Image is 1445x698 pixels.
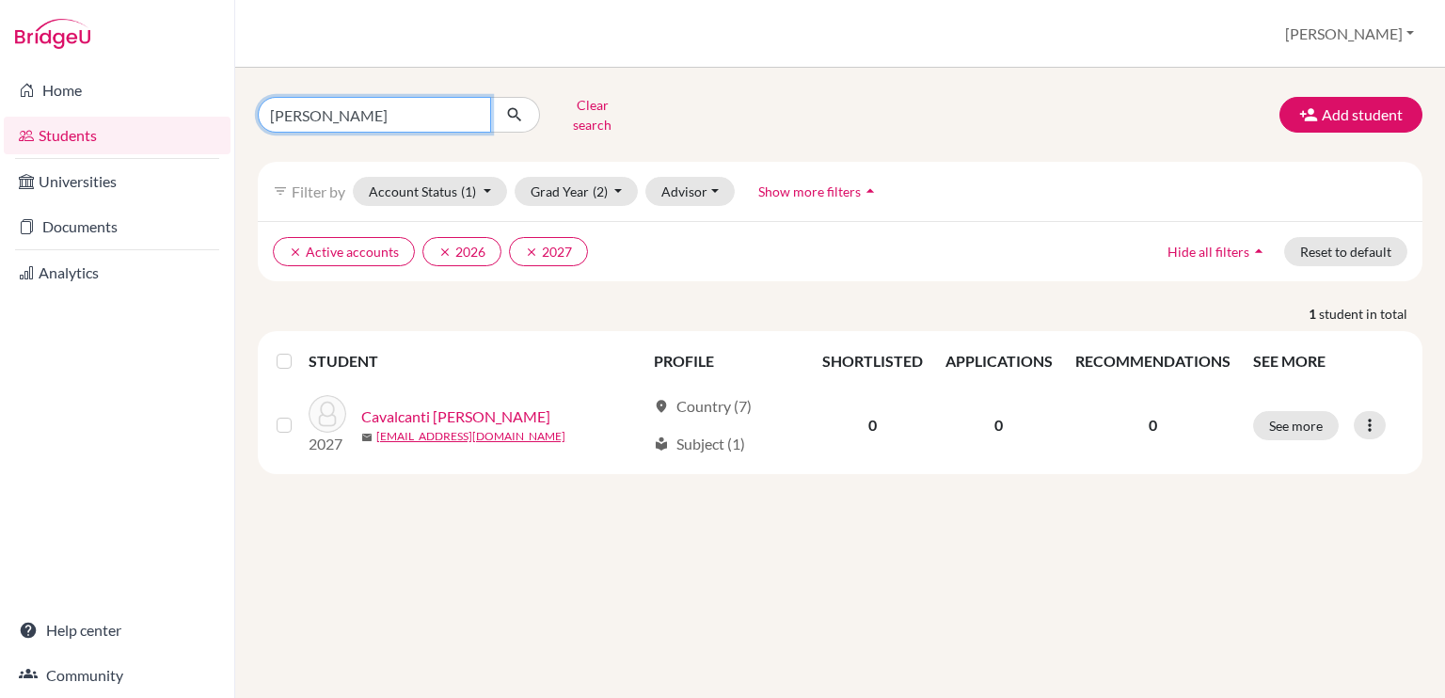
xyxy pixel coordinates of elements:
i: arrow_drop_up [1249,242,1268,261]
button: Hide all filtersarrow_drop_up [1151,237,1284,266]
span: location_on [654,399,669,414]
a: Home [4,71,230,109]
th: STUDENT [309,339,643,384]
span: Hide all filters [1167,244,1249,260]
button: Show more filtersarrow_drop_up [742,177,896,206]
span: (1) [461,183,476,199]
th: RECOMMENDATIONS [1064,339,1242,384]
button: Advisor [645,177,735,206]
button: Account Status(1) [353,177,507,206]
a: Students [4,117,230,154]
div: Country (7) [654,395,752,418]
i: clear [438,246,452,259]
span: mail [361,432,373,443]
div: Subject (1) [654,433,745,455]
a: Help center [4,611,230,649]
a: [EMAIL_ADDRESS][DOMAIN_NAME] [376,428,565,445]
span: Filter by [292,182,345,200]
span: student in total [1319,304,1422,324]
a: Community [4,657,230,694]
button: clearActive accounts [273,237,415,266]
input: Find student by name... [258,97,491,133]
button: Add student [1279,97,1422,133]
img: Bridge-U [15,19,90,49]
i: arrow_drop_up [861,182,880,200]
button: clear2027 [509,237,588,266]
th: APPLICATIONS [934,339,1064,384]
i: filter_list [273,183,288,198]
p: 2027 [309,433,346,455]
button: Grad Year(2) [515,177,639,206]
button: [PERSON_NAME] [1277,16,1422,52]
button: Reset to default [1284,237,1407,266]
button: Clear search [540,90,644,139]
th: SHORTLISTED [811,339,934,384]
button: See more [1253,411,1339,440]
a: Universities [4,163,230,200]
p: 0 [1075,414,1231,436]
img: Cavalcanti Soler, Gustavo [309,395,346,433]
span: Show more filters [758,183,861,199]
td: 0 [934,384,1064,467]
i: clear [525,246,538,259]
a: Documents [4,208,230,246]
a: Cavalcanti [PERSON_NAME] [361,405,550,428]
th: SEE MORE [1242,339,1415,384]
td: 0 [811,384,934,467]
span: local_library [654,436,669,452]
button: clear2026 [422,237,501,266]
th: PROFILE [643,339,811,384]
span: (2) [593,183,608,199]
i: clear [289,246,302,259]
a: Analytics [4,254,230,292]
strong: 1 [1309,304,1319,324]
